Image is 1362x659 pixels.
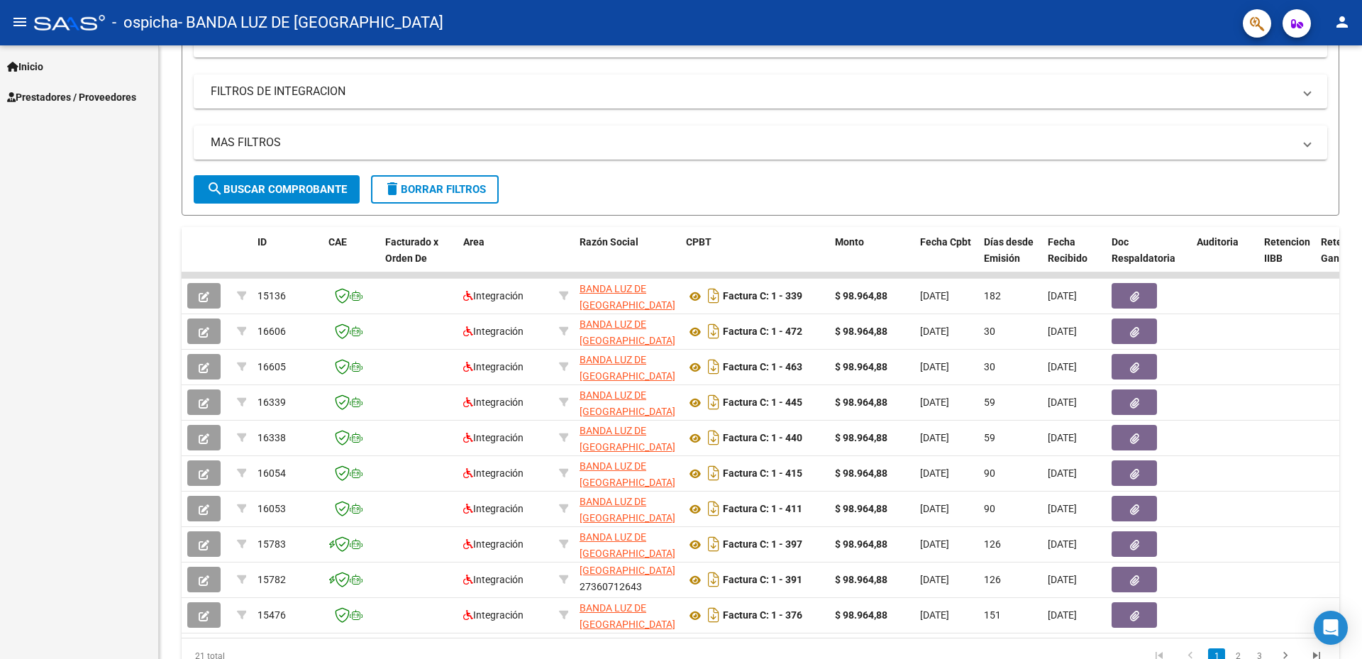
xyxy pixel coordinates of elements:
[920,290,949,301] span: [DATE]
[323,227,380,289] datatable-header-cell: CAE
[194,175,360,204] button: Buscar Comprobante
[463,432,524,443] span: Integración
[580,531,675,559] span: BANDA LUZ DE [GEOGRAPHIC_DATA]
[984,467,995,479] span: 90
[984,361,995,372] span: 30
[580,423,675,453] div: 27360712643
[178,7,443,38] span: - BANDA LUZ DE [GEOGRAPHIC_DATA]
[704,284,723,307] i: Descargar documento
[984,397,995,408] span: 59
[704,604,723,626] i: Descargar documento
[835,397,887,408] strong: $ 98.964,88
[984,609,1001,621] span: 151
[580,458,675,488] div: 27360712643
[112,7,178,38] span: - ospicha
[7,59,43,74] span: Inicio
[835,609,887,621] strong: $ 98.964,88
[580,387,675,417] div: 27360712643
[194,126,1327,160] mat-expansion-panel-header: MAS FILTROS
[463,397,524,408] span: Integración
[984,538,1001,550] span: 126
[1048,361,1077,372] span: [DATE]
[580,352,675,382] div: 27360712643
[258,574,286,585] span: 15782
[835,574,887,585] strong: $ 98.964,88
[920,326,949,337] span: [DATE]
[206,183,347,196] span: Buscar Comprobante
[686,236,712,248] span: CPBT
[258,467,286,479] span: 16054
[1258,227,1315,289] datatable-header-cell: Retencion IIBB
[1048,609,1077,621] span: [DATE]
[920,432,949,443] span: [DATE]
[835,361,887,372] strong: $ 98.964,88
[920,503,949,514] span: [DATE]
[258,397,286,408] span: 16339
[829,227,914,289] datatable-header-cell: Monto
[920,467,949,479] span: [DATE]
[984,432,995,443] span: 59
[704,391,723,414] i: Descargar documento
[385,236,438,264] span: Facturado x Orden De
[984,503,995,514] span: 90
[835,538,887,550] strong: $ 98.964,88
[258,326,286,337] span: 16606
[835,326,887,337] strong: $ 98.964,88
[580,389,675,417] span: BANDA LUZ DE [GEOGRAPHIC_DATA]
[328,236,347,248] span: CAE
[206,180,223,197] mat-icon: search
[723,362,802,373] strong: Factura C: 1 - 463
[704,568,723,591] i: Descargar documento
[463,538,524,550] span: Integración
[211,135,1293,150] mat-panel-title: MAS FILTROS
[984,326,995,337] span: 30
[704,533,723,555] i: Descargar documento
[984,290,1001,301] span: 182
[211,84,1293,99] mat-panel-title: FILTROS DE INTEGRACION
[371,175,499,204] button: Borrar Filtros
[723,575,802,586] strong: Factura C: 1 - 391
[463,574,524,585] span: Integración
[920,236,971,248] span: Fecha Cpbt
[1314,611,1348,645] div: Open Intercom Messenger
[580,319,675,346] span: BANDA LUZ DE [GEOGRAPHIC_DATA]
[920,397,949,408] span: [DATE]
[1197,236,1239,248] span: Auditoria
[580,496,675,524] span: BANDA LUZ DE [GEOGRAPHIC_DATA]
[580,600,675,630] div: 27360712643
[920,361,949,372] span: [DATE]
[723,539,802,550] strong: Factura C: 1 - 397
[580,283,675,311] span: BANDA LUZ DE [GEOGRAPHIC_DATA]
[463,467,524,479] span: Integración
[1048,538,1077,550] span: [DATE]
[580,529,675,559] div: 27360712643
[7,89,136,105] span: Prestadores / Proveedores
[580,281,675,311] div: 27360712643
[984,236,1034,264] span: Días desde Emisión
[580,565,675,594] div: 27360712643
[1048,574,1077,585] span: [DATE]
[384,180,401,197] mat-icon: delete
[704,426,723,449] i: Descargar documento
[835,290,887,301] strong: $ 98.964,88
[704,320,723,343] i: Descargar documento
[723,397,802,409] strong: Factura C: 1 - 445
[463,503,524,514] span: Integración
[258,432,286,443] span: 16338
[1048,290,1077,301] span: [DATE]
[384,183,486,196] span: Borrar Filtros
[258,609,286,621] span: 15476
[704,462,723,484] i: Descargar documento
[1191,227,1258,289] datatable-header-cell: Auditoria
[984,574,1001,585] span: 126
[978,227,1042,289] datatable-header-cell: Días desde Emisión
[723,433,802,444] strong: Factura C: 1 - 440
[258,503,286,514] span: 16053
[580,316,675,346] div: 27360712643
[258,538,286,550] span: 15783
[920,574,949,585] span: [DATE]
[723,610,802,621] strong: Factura C: 1 - 376
[258,361,286,372] span: 16605
[1048,397,1077,408] span: [DATE]
[463,236,485,248] span: Area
